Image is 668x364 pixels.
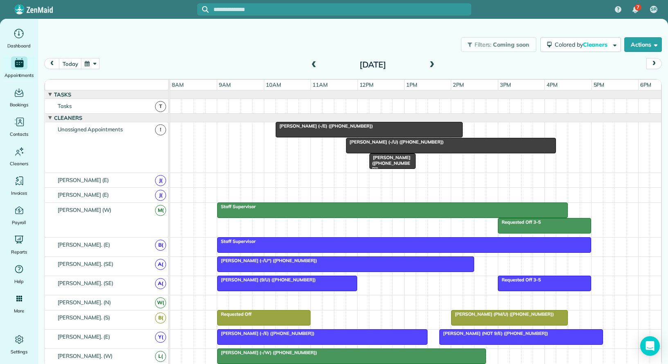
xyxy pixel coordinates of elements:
span: 1pm [405,81,419,88]
button: today [59,58,81,69]
span: Filters: [475,41,492,48]
span: Staff Supervisor [217,238,256,244]
span: [PERSON_NAME] (-/U) ([PHONE_NUMBER]) [346,139,444,145]
span: Payroll [12,218,27,227]
span: 5pm [592,81,606,88]
span: [PERSON_NAME] (PM/U) ([PHONE_NUMBER]) [451,311,554,317]
span: [PERSON_NAME]. (SE) [56,280,115,286]
button: Colored byCleaners [540,37,621,52]
span: B( [155,312,166,324]
span: Help [14,277,24,285]
a: Invoices [3,174,35,197]
span: Colored by [555,41,610,48]
span: 9am [217,81,232,88]
span: Invoices [11,189,27,197]
span: 4pm [545,81,559,88]
span: 12pm [358,81,376,88]
span: [PERSON_NAME] (-/E) ([PHONE_NUMBER]) [275,123,373,129]
a: Reports [3,233,35,256]
button: prev [44,58,60,69]
span: Bookings [10,101,29,109]
span: 10am [264,81,283,88]
span: B( [155,240,166,251]
a: Appointments [3,56,35,79]
a: Help [3,263,35,285]
span: W( [155,297,166,308]
span: A( [155,259,166,270]
a: Dashboard [3,27,35,50]
span: [PERSON_NAME] (E) [56,177,110,183]
span: [PERSON_NAME]. (S) [56,314,112,321]
a: Payroll [3,204,35,227]
a: Bookings [3,86,35,109]
span: Appointments [4,71,34,79]
span: [PERSON_NAME] (W) [56,207,113,213]
span: [PERSON_NAME] ([PHONE_NUMBER]) [369,155,411,172]
span: Coming soon [493,41,530,48]
a: Settings [3,333,35,356]
span: Cleaners [10,160,28,168]
span: Y( [155,332,166,343]
span: [PERSON_NAME] (-/W) ([PHONE_NUMBER]) [217,350,317,355]
span: Settings [11,348,28,356]
h2: [DATE] [322,60,424,69]
span: J( [155,175,166,186]
span: [PERSON_NAME] (-/U*) ([PHONE_NUMBER]) [217,258,317,263]
span: ! [155,124,166,135]
span: M( [155,205,166,216]
span: [PERSON_NAME]. (N) [56,299,112,306]
span: Requested Off 3-5 [497,277,541,283]
span: [PERSON_NAME]. (E) [56,241,112,248]
span: Dashboard [7,42,31,50]
button: Focus search [197,6,209,13]
span: Staff Supervisor [217,204,256,209]
span: [PERSON_NAME] (NOT 9/E) ([PHONE_NUMBER]) [439,330,549,336]
div: 7 unread notifications [627,1,644,19]
a: Cleaners [3,145,35,168]
span: Unassigned Appointments [56,126,124,133]
span: 2pm [451,81,466,88]
span: [PERSON_NAME] (9/U) ([PHONE_NUMBER]) [217,277,316,283]
span: L( [155,351,166,362]
span: [PERSON_NAME] (-/E) ([PHONE_NUMBER]) [217,330,315,336]
svg: Focus search [202,6,209,13]
span: Tasks [56,103,73,109]
span: T [155,101,166,112]
span: A( [155,278,166,289]
span: Requested Off 3-5 [497,219,541,225]
div: Open Intercom Messenger [640,336,660,356]
span: 7 [637,4,639,11]
button: Actions [624,37,662,52]
span: Requested Off [217,311,252,317]
span: More [14,307,24,315]
button: next [646,58,662,69]
span: 11am [311,81,329,88]
span: 8am [170,81,185,88]
span: Cleaners [52,115,84,121]
span: J( [155,190,166,201]
span: [PERSON_NAME]. (W) [56,353,114,359]
span: 6pm [639,81,653,88]
span: [PERSON_NAME]. (E) [56,333,112,340]
a: Contacts [3,115,35,138]
span: Contacts [10,130,28,138]
span: [PERSON_NAME]. (SE) [56,261,115,267]
span: Cleaners [583,41,609,48]
span: [PERSON_NAME] (E) [56,191,110,198]
span: SR [651,6,657,13]
span: Reports [11,248,27,256]
span: Tasks [52,91,73,98]
span: 3pm [498,81,513,88]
